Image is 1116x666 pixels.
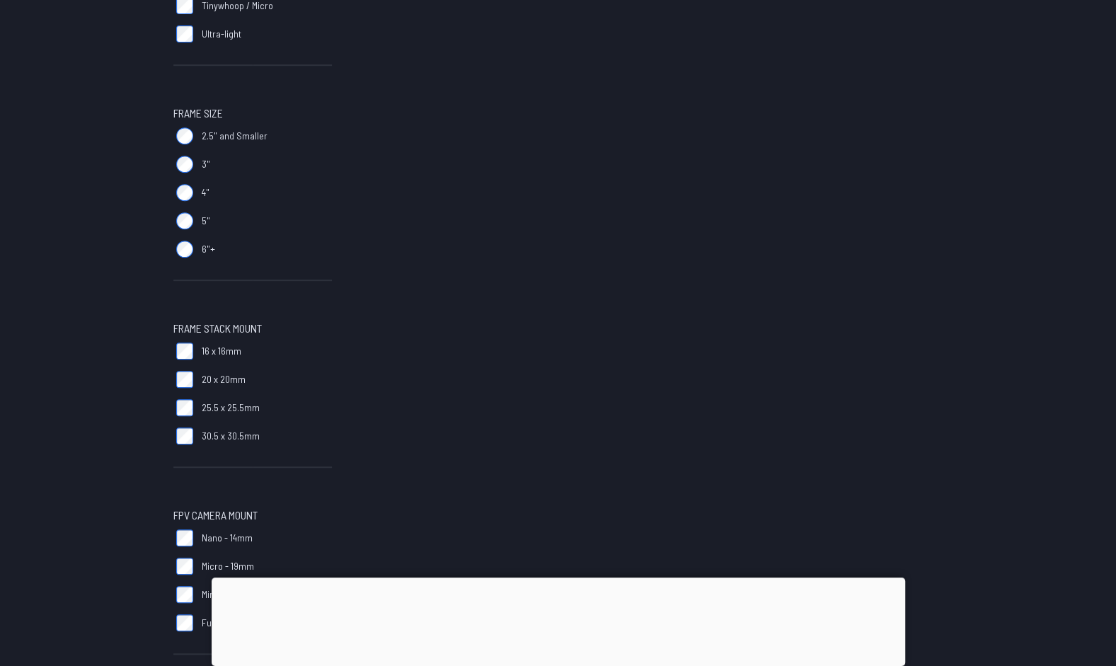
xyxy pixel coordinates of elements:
[176,156,193,173] input: 3"
[202,185,209,200] span: 4"
[202,559,254,573] span: Micro - 19mm
[173,105,223,122] span: Frame Size
[202,344,241,358] span: 16 x 16mm
[176,184,193,201] input: 4"
[176,529,193,546] input: Nano - 14mm
[176,399,193,416] input: 25.5 x 25.5mm
[202,214,210,228] span: 5"
[202,129,268,143] span: 2.5" and Smaller
[202,401,260,415] span: 25.5 x 25.5mm
[176,558,193,575] input: Micro - 19mm
[176,25,193,42] input: Ultra-light
[212,578,905,662] iframe: Advertisement
[202,531,253,545] span: Nano - 14mm
[176,371,193,388] input: 20 x 20mm
[202,27,241,41] span: Ultra-light
[173,320,262,337] span: Frame Stack Mount
[173,507,258,524] span: FPV Camera Mount
[176,127,193,144] input: 2.5" and Smaller
[202,372,246,386] span: 20 x 20mm
[176,586,193,603] input: Mini - 21mm
[202,429,260,443] span: 30.5 x 30.5mm
[202,157,210,171] span: 3"
[202,587,248,602] span: Mini - 21mm
[176,343,193,360] input: 16 x 16mm
[202,616,249,630] span: Full - 28mm
[176,212,193,229] input: 5"
[176,614,193,631] input: Full - 28mm
[176,427,193,444] input: 30.5 x 30.5mm
[202,242,215,256] span: 6"+
[176,241,193,258] input: 6"+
